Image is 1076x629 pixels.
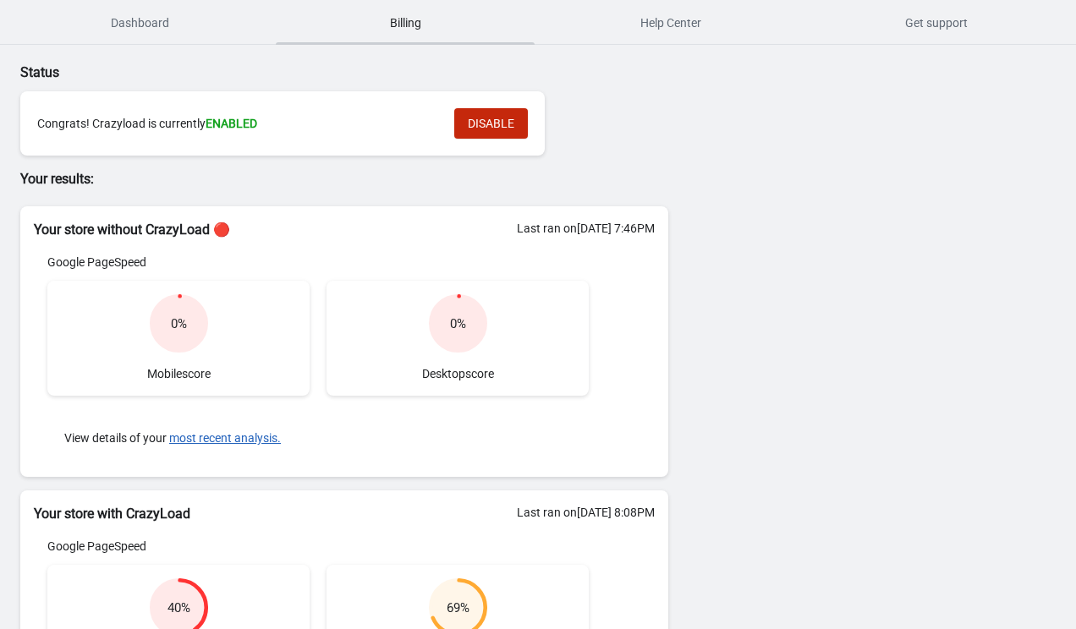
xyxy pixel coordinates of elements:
span: Get support [807,8,1066,38]
div: View details of your [47,413,589,463]
span: Dashboard [10,8,269,38]
span: ENABLED [206,117,257,130]
button: Dashboard [7,1,272,45]
div: Google PageSpeed [47,538,589,555]
h2: Your store without CrazyLoad 🔴 [34,220,655,240]
div: 69 % [447,599,469,616]
div: 40 % [167,599,190,616]
div: Congrats! Crazyload is currently [37,115,437,132]
span: Help Center [541,8,800,38]
div: Mobile score [47,281,310,396]
h2: Your store with CrazyLoad [34,504,655,524]
div: Last ran on [DATE] 8:08PM [517,504,655,521]
div: Desktop score [327,281,589,396]
p: Status [20,63,668,83]
p: Your results: [20,169,668,189]
span: Billing [276,8,535,38]
div: 0 % [171,315,187,332]
div: 0 % [450,315,466,332]
button: DISABLE [454,108,528,139]
div: Last ran on [DATE] 7:46PM [517,220,655,237]
button: most recent analysis. [169,431,281,445]
span: DISABLE [468,117,514,130]
div: Google PageSpeed [47,254,589,271]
